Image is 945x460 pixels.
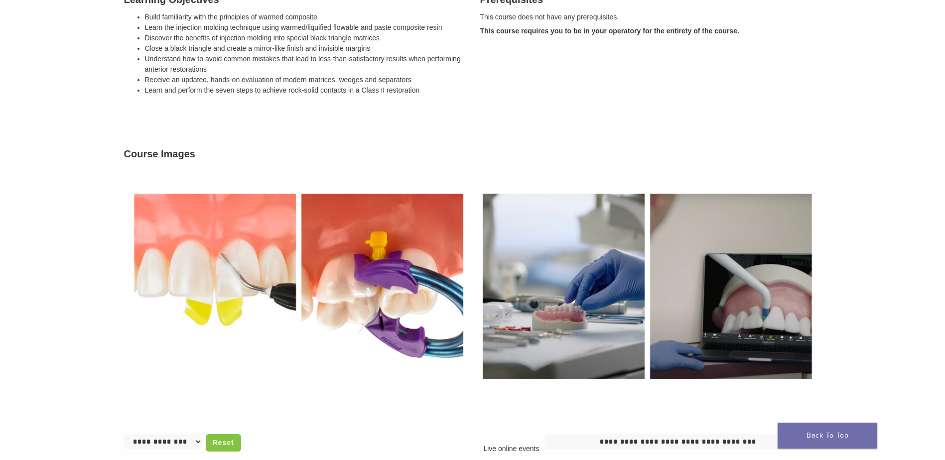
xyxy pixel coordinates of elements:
[145,75,465,85] li: Receive an updated, hands-on evaluation of modern matrices, wedges and separators
[145,33,465,43] li: Discover the benefits of injection molding into special black triangle matrices
[206,434,241,452] a: Reset
[145,85,465,96] li: Learn and perform the seven steps to achieve rock-solid contacts in a Class II restoration
[145,12,465,22] li: Build familiarity with the principles of warmed composite
[478,444,544,454] p: Live online events
[480,12,821,22] p: This course does not have any prerequisites.
[124,146,821,161] h3: Course Images
[480,27,739,35] strong: This course requires you to be in your operatory for the entirety of the course.
[145,54,465,75] li: Understand how to avoid common mistakes that lead to less-than-satisfactory results when performi...
[145,43,465,54] li: Close a black triangle and create a mirror-like finish and invisible margins
[145,22,465,33] li: Learn the injection molding technique using warmed/liquified flowable and paste composite resin
[778,423,877,449] a: Back To Top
